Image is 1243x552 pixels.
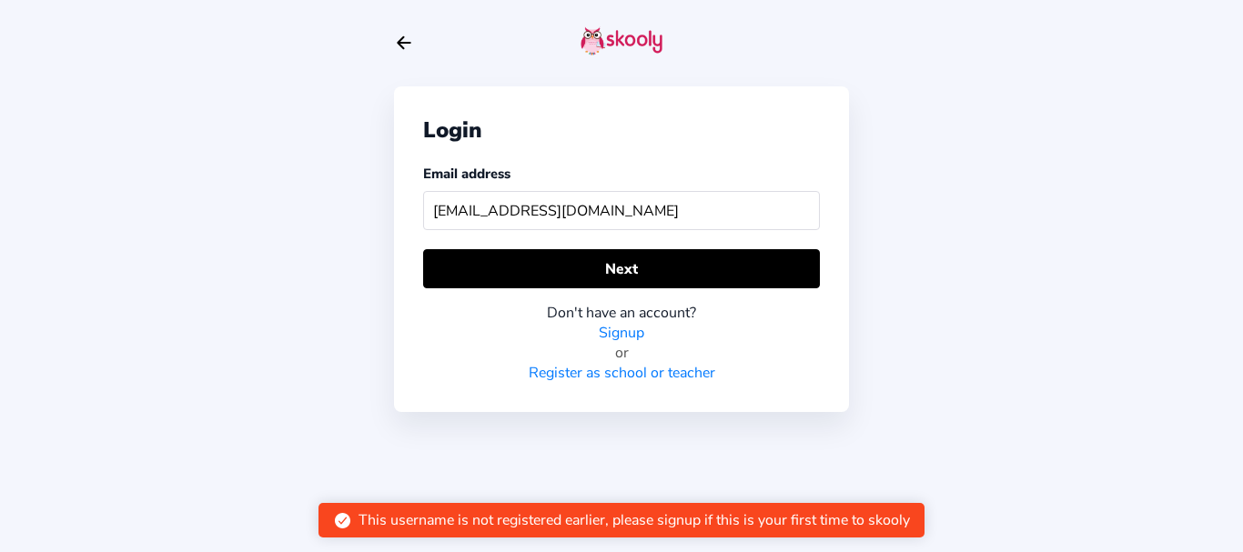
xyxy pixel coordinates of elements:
div: Don't have an account? [423,303,820,323]
a: Signup [599,323,644,343]
button: Next [423,249,820,288]
img: skooly-logo.png [581,26,662,55]
div: This username is not registered earlier, please signup if this is your first time to skooly [359,510,910,530]
ion-icon: checkmark circle [333,511,352,530]
input: Your email address [423,191,820,230]
button: arrow back outline [394,33,414,53]
div: Login [423,115,820,145]
a: Register as school or teacher [529,363,715,383]
label: Email address [423,165,510,183]
div: or [423,343,820,363]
